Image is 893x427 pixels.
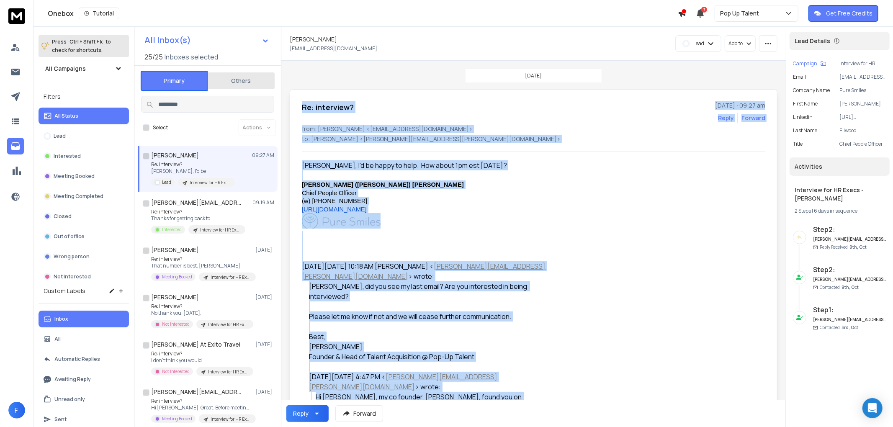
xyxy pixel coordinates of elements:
[39,108,129,124] button: All Status
[808,5,878,22] button: Get Free Credits
[309,372,546,392] div: [DATE][DATE] 4:47 PM < > wrote:
[68,37,104,46] span: Ctrl + Shift + k
[8,402,25,419] button: F
[52,38,111,54] p: Press to check for shortcuts.
[813,224,886,234] h6: Step 2 :
[39,311,129,327] button: Inbox
[54,253,90,260] p: Wrong person
[701,7,707,13] span: 7
[302,101,354,113] h1: Re: interview?
[302,198,367,204] span: (w) [PHONE_NUMBER]
[54,213,72,220] p: Closed
[39,331,129,347] button: All
[255,247,274,253] p: [DATE]
[151,404,252,411] p: Hi [PERSON_NAME], Great. Before meeting with
[795,186,885,203] h1: Interview for HR Execs - [PERSON_NAME]
[165,52,218,62] h3: Inboxes selected
[190,180,230,186] p: Interview for HR Execs - [PERSON_NAME]
[39,91,129,103] h3: Filters
[39,268,129,285] button: Not Interested
[141,71,208,91] button: Primary
[793,141,803,147] p: Title
[302,160,546,170] div: [PERSON_NAME], I'd be happy to help. How about 1pm est [DATE]?
[820,324,858,331] p: Contacted
[151,168,235,175] p: [PERSON_NAME], I'd be
[793,74,806,80] p: Email
[39,228,129,245] button: Out of office
[54,273,91,280] p: Not Interested
[211,274,251,280] p: Interview for HR Execs - [PERSON_NAME]
[255,388,274,395] p: [DATE]
[813,316,886,323] h6: [PERSON_NAME][EMAIL_ADDRESS][PERSON_NAME][DOMAIN_NAME]
[814,207,857,214] span: 6 days in sequence
[335,405,383,422] button: Forward
[302,213,381,229] img: PeQ_JoDkajrTWZKnPTLilxmssBQIMz0gySYjXpttY36Gf1Rr8dwAr0fCpaoPRxJuU4U0D9dg1BkARYnjpZLI2SLg2TrsfiUoM...
[741,114,765,122] div: Forward
[793,60,817,67] p: Campaign
[820,244,867,250] p: Reply Received
[302,204,367,213] a: [URL][DOMAIN_NAME]
[39,60,129,77] button: All Campaigns
[162,226,182,233] p: Interested
[826,9,872,18] p: Get Free Credits
[162,179,171,185] p: Lead
[151,262,252,269] p: That number is best. [PERSON_NAME]
[208,369,248,375] p: Interview for HR Execs - [PERSON_NAME]
[309,372,498,391] a: [PERSON_NAME][EMAIL_ADDRESS][PERSON_NAME][DOMAIN_NAME]
[728,40,743,47] p: Add to
[813,265,886,275] h6: Step 2 :
[252,152,274,159] p: 09:27 AM
[200,227,240,233] p: Interview for HR Execs - [PERSON_NAME]
[153,124,168,131] label: Select
[302,125,765,133] p: from: [PERSON_NAME] <[EMAIL_ADDRESS][DOMAIN_NAME]>
[151,208,245,215] p: Re: interview?
[316,392,546,412] div: Hi [PERSON_NAME], my co founder, [PERSON_NAME], found you on LinkedIn and asked me to reach out, ...
[286,405,329,422] button: Reply
[309,281,546,301] div: [PERSON_NAME], did you see my last email? Are you interested in being interviewed?
[54,376,91,383] p: Awaiting Reply
[54,113,78,119] p: All Status
[151,340,240,349] h1: [PERSON_NAME] At Exito Travel
[79,8,119,19] button: Tutorial
[820,284,859,291] p: Contacted
[48,8,678,19] div: Onebox
[839,74,886,80] p: [EMAIL_ADDRESS][DOMAIN_NAME]
[138,32,276,49] button: All Inbox(s)
[842,284,859,290] span: 9th, Oct
[839,87,886,94] p: Pure Smiles
[302,206,367,213] span: [URL][DOMAIN_NAME]
[44,287,85,295] h3: Custom Labels
[54,153,81,159] p: Interested
[813,236,886,242] h6: [PERSON_NAME][EMAIL_ADDRESS][PERSON_NAME][DOMAIN_NAME]
[309,342,546,352] div: [PERSON_NAME]
[302,190,357,196] span: Chief People Officer
[720,9,762,18] p: Pop Up Talent
[718,114,734,122] button: Reply
[211,416,251,422] p: Interview for HR Execs - [PERSON_NAME]
[309,332,546,342] div: Best,
[151,246,199,254] h1: [PERSON_NAME]
[842,324,858,330] span: 3rd, Oct
[151,256,252,262] p: Re: interview?
[255,294,274,301] p: [DATE]
[793,100,818,107] p: First Name
[793,60,826,67] button: Campaign
[839,114,886,121] p: [URL][DOMAIN_NAME][PERSON_NAME]
[39,248,129,265] button: Wrong person
[208,72,275,90] button: Others
[151,357,252,364] p: I don’t think you would
[151,303,252,310] p: Re: interview?
[309,352,546,362] div: Founder & Head of Talent Acquisition @ Pop-Up Talent
[54,233,85,240] p: Out of office
[39,208,129,225] button: Closed
[290,35,337,44] h1: [PERSON_NAME]
[45,64,86,73] h1: All Campaigns
[302,262,546,281] a: [PERSON_NAME][EMAIL_ADDRESS][PERSON_NAME][DOMAIN_NAME]
[309,311,546,322] div: Please let me know if not and we will cease further communication.
[151,293,199,301] h1: [PERSON_NAME]
[39,128,129,144] button: Lead
[39,391,129,408] button: Unread only
[293,409,309,418] div: Reply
